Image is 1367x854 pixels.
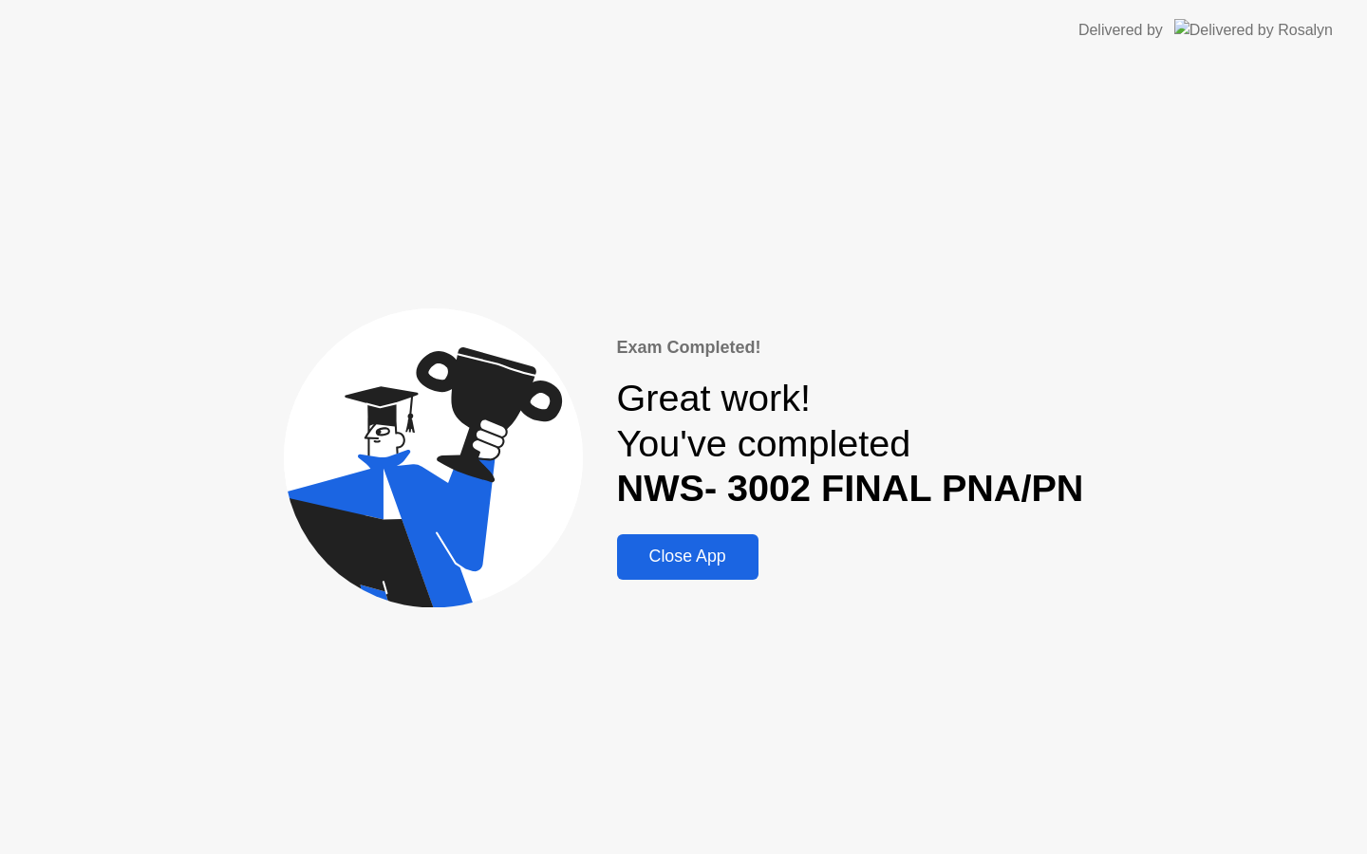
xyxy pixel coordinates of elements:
button: Close App [617,534,758,580]
div: Exam Completed! [617,335,1084,361]
img: Delivered by Rosalyn [1174,19,1333,41]
div: Great work! You've completed [617,376,1084,511]
div: Delivered by [1078,19,1163,42]
div: Close App [623,547,753,566]
b: NWS- 3002 FINAL PNA/PN [617,467,1084,509]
